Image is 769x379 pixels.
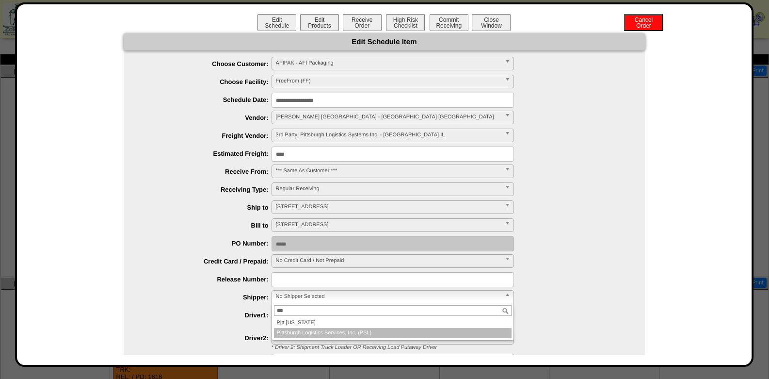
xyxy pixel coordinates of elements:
[143,60,272,67] label: Choose Customer:
[276,201,501,213] span: [STREET_ADDRESS]
[385,22,427,29] a: High RiskChecklist
[276,111,501,123] span: [PERSON_NAME] [GEOGRAPHIC_DATA] - [GEOGRAPHIC_DATA] [GEOGRAPHIC_DATA]
[276,183,501,195] span: Regular Receiving
[276,75,501,87] span: FreeFrom (FF)
[124,33,645,50] div: Edit Schedule Item
[264,345,645,350] div: * Driver 2: Shipment Truck Loader OR Receiving Load Putaway Driver
[274,318,512,328] li: t [US_STATE]
[430,14,468,31] button: CommitReceiving
[143,132,272,139] label: Freight Vendor:
[143,240,272,247] label: PO Number:
[143,168,272,175] label: Receive From:
[143,150,272,157] label: Estimated Freight:
[264,322,645,328] div: * Driver 1: Shipment Load Picker OR Receiving Truck Unloader
[624,14,663,31] button: CancelOrder
[343,14,382,31] button: ReceiveOrder
[143,334,272,342] label: Driver2:
[472,14,511,31] button: CloseWindow
[143,114,272,121] label: Vendor:
[277,330,283,336] em: Pit
[276,255,501,266] span: No Credit Card / Not Prepaid
[143,294,272,301] label: Shipper:
[143,276,272,283] label: Release Number:
[386,14,425,31] button: High RiskChecklist
[471,22,512,29] a: CloseWindow
[143,258,272,265] label: Credit Card / Prepaid:
[276,57,501,69] span: AFIPAK - AFI Packaging
[143,78,272,85] label: Choose Facility:
[276,291,501,302] span: No Shipper Selected
[143,186,272,193] label: Receiving Type:
[276,219,501,231] span: [STREET_ADDRESS]
[300,14,339,31] button: EditProducts
[143,204,272,211] label: Ship to
[277,320,283,326] em: Pit
[143,312,272,319] label: Driver1:
[274,328,512,338] li: tsburgh Logistics Services, Inc. (PSL)
[257,14,296,31] button: EditSchedule
[143,96,272,103] label: Schedule Date:
[276,129,501,141] span: 3rd Party: Pittsburgh Logistics Systems Inc. - [GEOGRAPHIC_DATA] IL
[143,222,272,229] label: Bill to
